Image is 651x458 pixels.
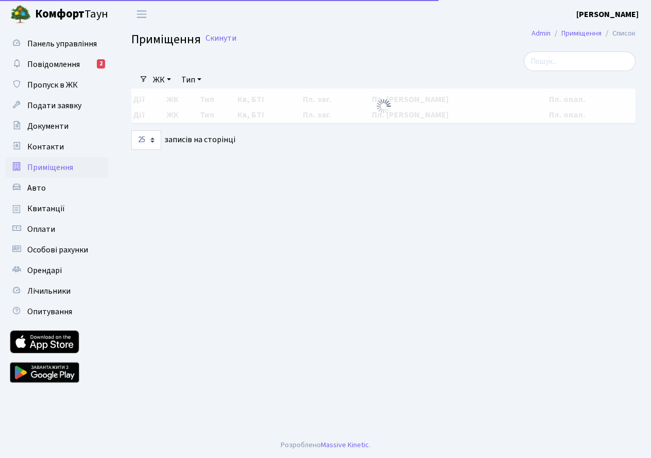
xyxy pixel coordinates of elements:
[27,182,46,194] span: Авто
[27,38,97,49] span: Панель управління
[5,219,108,240] a: Оплати
[5,75,108,95] a: Пропуск в ЖК
[27,100,81,111] span: Подати заявку
[177,71,205,89] a: Тип
[27,306,72,317] span: Опитування
[10,4,31,25] img: logo.png
[532,28,551,39] a: Admin
[576,9,639,20] b: [PERSON_NAME]
[35,6,84,22] b: Комфорт
[5,281,108,301] a: Лічильники
[5,178,108,198] a: Авто
[5,33,108,54] a: Панель управління
[131,130,161,150] select: записів на сторінці
[27,265,62,276] span: Орендарі
[131,30,201,48] span: Приміщення
[27,79,78,91] span: Пропуск в ЖК
[5,137,108,157] a: Контакти
[27,59,80,70] span: Повідомлення
[27,121,68,132] span: Документи
[5,116,108,137] a: Документи
[97,59,105,69] div: 2
[375,98,392,114] img: Обробка...
[5,260,108,281] a: Орендарі
[281,439,370,451] div: Розроблено .
[205,33,236,43] a: Скинути
[27,244,88,256] span: Особові рахунки
[27,224,55,235] span: Оплати
[5,198,108,219] a: Квитанції
[5,157,108,178] a: Приміщення
[576,8,639,21] a: [PERSON_NAME]
[27,285,71,297] span: Лічильники
[149,71,175,89] a: ЖК
[5,301,108,322] a: Опитування
[129,6,155,23] button: Переключити навігацію
[321,439,369,450] a: Massive Kinetic
[131,130,235,150] label: записів на сторінці
[516,23,651,44] nav: breadcrumb
[561,28,602,39] a: Приміщення
[27,203,65,214] span: Квитанції
[602,28,636,39] li: Список
[27,162,73,173] span: Приміщення
[524,52,636,71] input: Пошук...
[35,6,108,23] span: Таун
[5,240,108,260] a: Особові рахунки
[5,95,108,116] a: Подати заявку
[27,141,64,152] span: Контакти
[5,54,108,75] a: Повідомлення2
